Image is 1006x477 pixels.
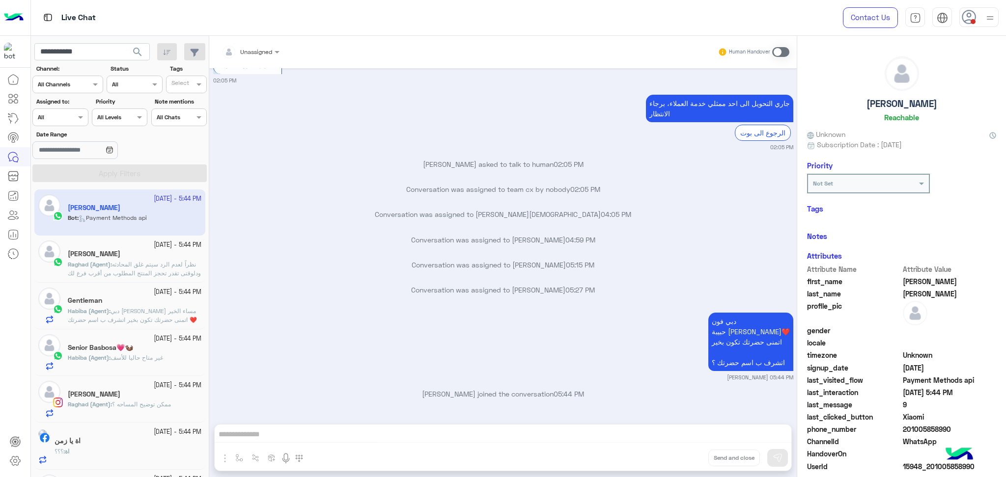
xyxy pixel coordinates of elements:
[154,334,201,344] small: [DATE] - 5:44 PM
[68,354,111,361] b: :
[213,285,793,295] p: Conversation was assigned to [PERSON_NAME]
[807,412,901,422] span: last_clicked_button
[807,436,901,447] span: ChannelId
[240,48,272,55] span: Unassigned
[38,240,60,263] img: defaultAdmin.png
[68,400,112,408] b: :
[729,48,770,56] small: Human Handover
[112,400,171,408] span: ممكن توضيح المساحه ؟
[68,390,120,398] h5: Nagwa Ibrahim
[903,289,997,299] span: عبد العزيز
[807,338,901,348] span: locale
[770,143,793,151] small: 02:05 PM
[111,354,163,361] span: غير متاح حاليا للأسف
[903,338,997,348] span: null
[807,129,845,139] span: Unknown
[68,307,111,315] b: :
[38,381,60,403] img: defaultAdmin.png
[601,210,631,218] span: 04:05 PM
[36,64,102,73] label: Channel:
[807,449,901,459] span: HandoverOn
[807,350,901,360] span: timezone
[942,438,977,472] img: hulul-logo.png
[53,397,63,407] img: Instagram
[111,64,161,73] label: Status
[132,46,143,58] span: search
[807,276,901,287] span: first_name
[565,236,595,244] span: 04:59 PM
[213,260,793,270] p: Conversation was assigned to [PERSON_NAME]
[32,164,207,182] button: Apply Filters
[40,433,50,443] img: Facebook
[807,375,901,385] span: last_visited_flow
[885,57,919,90] img: defaultAdmin.png
[38,288,60,310] img: defaultAdmin.png
[154,381,201,390] small: [DATE] - 5:44 PM
[905,7,925,28] a: tab
[42,11,54,24] img: tab
[38,334,60,356] img: defaultAdmin.png
[154,427,201,437] small: [DATE] - 5:44 PM
[213,235,793,245] p: Conversation was assigned to [PERSON_NAME]
[807,251,842,260] h6: Attributes
[813,180,833,187] b: Not Set
[807,461,901,472] span: UserId
[735,125,791,141] div: الرجوع الى بوت
[866,98,937,109] h5: [PERSON_NAME]
[807,289,901,299] span: last_name
[903,363,997,373] span: 2025-09-19T14:41:58.174Z
[903,264,997,274] span: Attribute Value
[65,448,69,455] span: اة
[68,344,133,352] h5: Senior Basbosa💗🦦
[55,448,63,455] span: ؟؟؟
[68,261,111,268] span: Raghad (Agent)
[154,288,201,297] small: [DATE] - 5:44 PM
[570,185,600,193] span: 02:05 PM
[53,304,63,314] img: WhatsApp
[126,43,150,64] button: search
[4,7,24,28] img: Logo
[807,424,901,434] span: phone_number
[61,11,96,25] p: Live Chat
[53,351,63,361] img: WhatsApp
[903,301,927,325] img: defaultAdmin.png
[565,286,595,294] span: 05:27 PM
[217,61,278,70] span: التحدث لخدمة العملاء
[903,350,997,360] span: Unknown
[807,204,996,213] h6: Tags
[807,363,901,373] span: signup_date
[807,399,901,410] span: last_message
[170,64,206,73] label: Tags
[170,79,189,90] div: Select
[903,325,997,336] span: null
[903,461,997,472] span: 15948_201005858990
[910,12,921,24] img: tab
[53,257,63,267] img: WhatsApp
[727,373,793,381] small: [PERSON_NAME] 05:44 PM
[807,264,901,274] span: Attribute Name
[96,97,146,106] label: Priority
[646,95,793,122] p: 19/9/2025, 2:05 PM
[213,389,793,399] p: [PERSON_NAME] joined the conversation
[903,387,997,397] span: 2025-09-19T14:44:53.88Z
[154,240,201,250] small: [DATE] - 5:44 PM
[554,390,584,398] span: 05:44 PM
[36,130,146,139] label: Date Range
[68,307,197,332] span: دبي فون حبيبة هاني مساء الخير❤️ اتمنى حضرتك تكون بخير اتشرف ب اسم حضرتك ؟
[68,261,112,268] b: :
[55,437,81,445] h5: اة يا زمن
[903,436,997,447] span: 2
[155,97,205,106] label: Note mentions
[566,261,594,269] span: 05:15 PM
[63,448,69,455] b: :
[36,97,87,106] label: Assigned to:
[213,77,236,84] small: 02:05 PM
[903,276,997,287] span: احمد
[984,12,996,24] img: profile
[937,12,948,24] img: tab
[903,399,997,410] span: 9
[817,139,902,150] span: Subscription Date : [DATE]
[807,301,901,323] span: profile_pic
[903,424,997,434] span: 201005858990
[68,296,102,305] h5: Gentleman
